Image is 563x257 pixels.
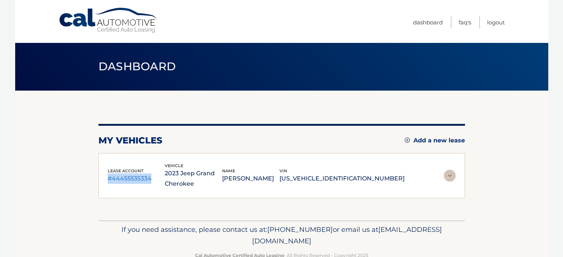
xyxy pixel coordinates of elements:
[222,168,235,173] span: name
[413,16,443,28] a: Dashboard
[103,224,460,247] p: If you need assistance, please contact us at: or email us at
[108,173,165,184] p: #44455535334
[405,138,410,143] img: add.svg
[165,168,222,189] p: 2023 Jeep Grand Cherokee
[98,135,162,146] h2: my vehicles
[487,16,505,28] a: Logout
[58,7,158,34] a: Cal Automotive
[165,163,183,168] span: vehicle
[279,173,405,184] p: [US_VEHICLE_IDENTIFICATION_NUMBER]
[98,60,176,73] span: Dashboard
[279,168,287,173] span: vin
[108,168,144,173] span: lease account
[222,173,279,184] p: [PERSON_NAME]
[267,225,333,234] span: [PHONE_NUMBER]
[459,16,471,28] a: FAQ's
[444,170,456,182] img: accordion-rest.svg
[405,137,465,144] a: Add a new lease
